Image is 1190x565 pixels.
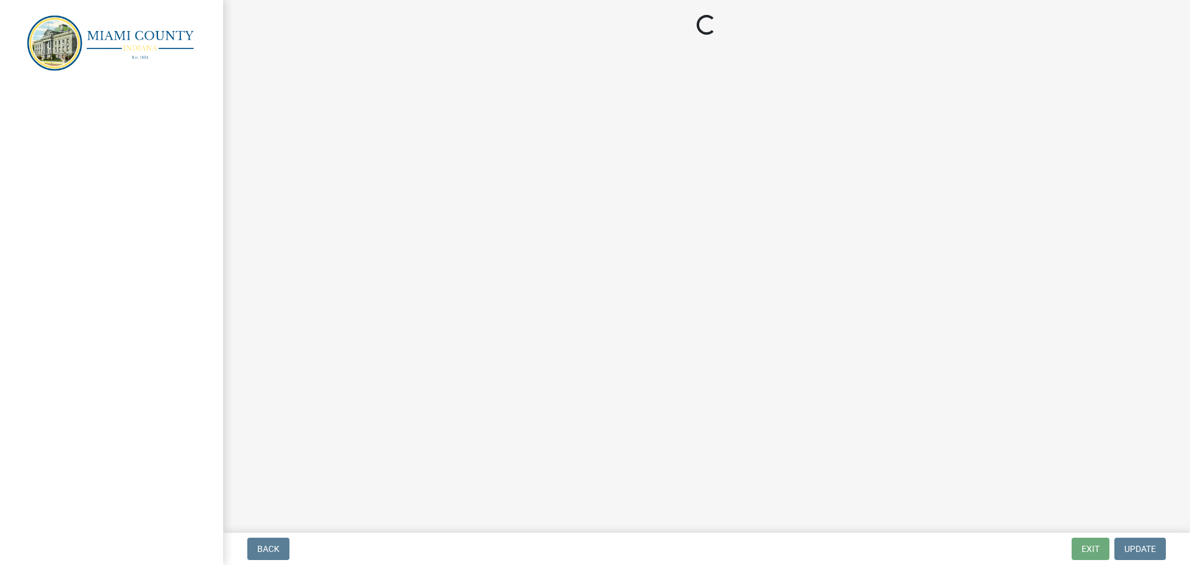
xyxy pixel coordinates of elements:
[1072,538,1109,560] button: Exit
[1124,544,1156,554] span: Update
[247,538,289,560] button: Back
[1114,538,1166,560] button: Update
[25,13,203,72] img: Miami County, Indiana
[257,544,280,554] span: Back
